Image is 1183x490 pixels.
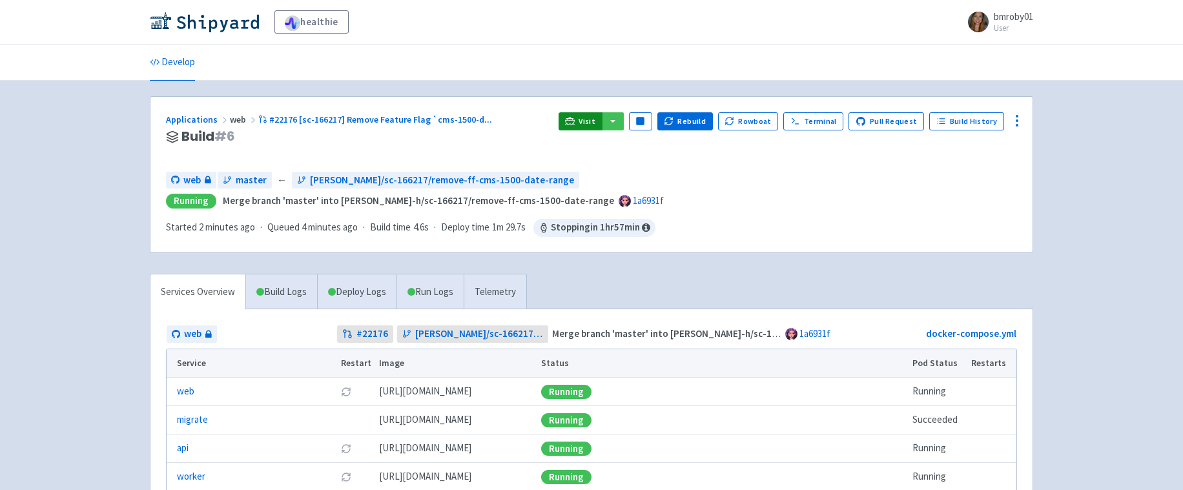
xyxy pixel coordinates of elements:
[929,112,1004,130] a: Build History
[292,172,579,189] a: [PERSON_NAME]/sc-166217/remove-ff-cms-1500-date-range
[223,194,614,207] strong: Merge branch 'master' into [PERSON_NAME]-h/sc-166217/remove-ff-cms-1500-date-range
[379,469,471,484] span: [DOMAIN_NAME][URL]
[909,349,967,378] th: Pod Status
[267,221,358,233] span: Queued
[370,220,411,235] span: Build time
[337,325,393,343] a: #22176
[926,327,1016,340] a: docker-compose.yml
[909,434,967,463] td: Running
[199,221,255,233] time: 2 minutes ago
[541,470,591,484] div: Running
[177,413,208,427] a: migrate
[967,349,1016,378] th: Restarts
[177,441,189,456] a: api
[214,127,235,145] span: # 6
[356,327,388,342] strong: # 22176
[166,194,216,209] div: Running
[269,114,492,125] span: #22176 [sc-166217] Remove Feature Flag `cms-1500-d ...
[379,413,471,427] span: [DOMAIN_NAME][URL]
[230,114,258,125] span: web
[379,384,471,399] span: [DOMAIN_NAME][URL]
[396,274,464,310] a: Run Logs
[341,387,351,397] button: Restart pod
[960,12,1033,32] a: bmroby01 User
[181,129,235,144] span: Build
[177,469,205,484] a: worker
[258,114,494,125] a: #22176 [sc-166217] Remove Feature Flag `cms-1500-d...
[994,10,1033,23] span: bmroby01
[541,385,591,399] div: Running
[341,444,351,454] button: Restart pod
[579,116,595,127] span: Visit
[379,441,471,456] span: [DOMAIN_NAME][URL]
[150,12,259,32] img: Shipyard logo
[909,406,967,434] td: Succeeded
[718,112,779,130] button: Rowboat
[492,220,526,235] span: 1m 29.7s
[375,349,537,378] th: Image
[183,173,201,188] span: web
[150,274,245,310] a: Services Overview
[317,274,396,310] a: Deploy Logs
[310,173,574,188] span: [PERSON_NAME]/sc-166217/remove-ff-cms-1500-date-range
[541,413,591,427] div: Running
[657,112,713,130] button: Rebuild
[533,219,655,237] span: Stopping in 1 hr 57 min
[184,327,201,342] span: web
[629,112,652,130] button: Pause
[799,327,830,340] a: 1a6931f
[150,45,195,81] a: Develop
[236,173,267,188] span: master
[464,274,526,310] a: Telemetry
[167,349,336,378] th: Service
[909,378,967,406] td: Running
[167,325,217,343] a: web
[341,472,351,482] button: Restart pod
[849,112,924,130] a: Pull Request
[552,327,943,340] strong: Merge branch 'master' into [PERSON_NAME]-h/sc-166217/remove-ff-cms-1500-date-range
[218,172,272,189] a: master
[633,194,664,207] a: 1a6931f
[541,442,591,456] div: Running
[166,219,655,237] div: · · ·
[177,384,194,399] a: web
[166,172,216,189] a: web
[277,173,287,188] span: ←
[994,24,1033,32] small: User
[246,274,317,310] a: Build Logs
[397,325,549,343] a: [PERSON_NAME]/sc-166217/remove-ff-cms-1500-date-range
[537,349,909,378] th: Status
[274,10,349,34] a: healthie
[166,114,230,125] a: Applications
[441,220,489,235] span: Deploy time
[166,221,255,233] span: Started
[413,220,429,235] span: 4.6s
[783,112,843,130] a: Terminal
[559,112,602,130] a: Visit
[302,221,358,233] time: 4 minutes ago
[336,349,375,378] th: Restart
[415,327,544,342] span: [PERSON_NAME]/sc-166217/remove-ff-cms-1500-date-range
